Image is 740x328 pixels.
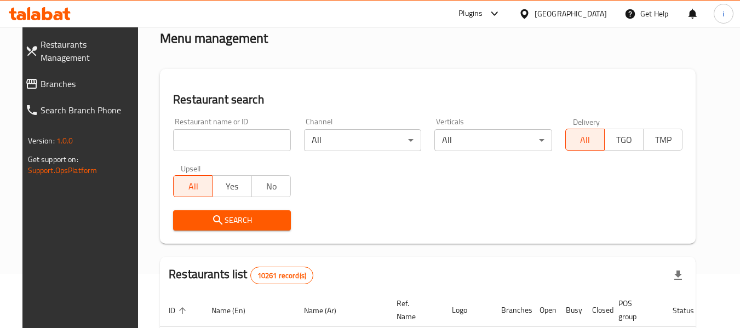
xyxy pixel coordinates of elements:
[178,179,208,194] span: All
[304,129,422,151] div: All
[604,129,644,151] button: TGO
[28,163,97,177] a: Support.OpsPlatform
[618,297,651,323] span: POS group
[16,97,146,123] a: Search Branch Phone
[251,175,291,197] button: No
[160,30,268,47] h2: Menu management
[217,179,247,194] span: Yes
[212,175,251,197] button: Yes
[256,179,286,194] span: No
[722,8,724,20] span: i
[570,132,600,148] span: All
[211,304,260,317] span: Name (En)
[28,134,55,148] span: Version:
[565,129,605,151] button: All
[443,294,492,327] th: Logo
[304,304,351,317] span: Name (Ar)
[169,304,190,317] span: ID
[16,71,146,97] a: Branches
[181,164,201,172] label: Upsell
[16,31,146,71] a: Restaurants Management
[41,77,137,90] span: Branches
[673,304,708,317] span: Status
[56,134,73,148] span: 1.0.0
[169,266,313,284] h2: Restaurants list
[609,132,639,148] span: TGO
[583,294,610,327] th: Closed
[250,267,313,284] div: Total records count
[41,103,137,117] span: Search Branch Phone
[173,91,682,108] h2: Restaurant search
[173,129,291,151] input: Search for restaurant name or ID..
[182,214,282,227] span: Search
[28,152,78,166] span: Get support on:
[397,297,430,323] span: Ref. Name
[492,294,531,327] th: Branches
[434,129,552,151] div: All
[648,132,678,148] span: TMP
[251,271,313,281] span: 10261 record(s)
[41,38,137,64] span: Restaurants Management
[458,7,483,20] div: Plugins
[531,294,557,327] th: Open
[173,175,213,197] button: All
[173,210,291,231] button: Search
[665,262,691,289] div: Export file
[573,118,600,125] label: Delivery
[557,294,583,327] th: Busy
[535,8,607,20] div: [GEOGRAPHIC_DATA]
[643,129,682,151] button: TMP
